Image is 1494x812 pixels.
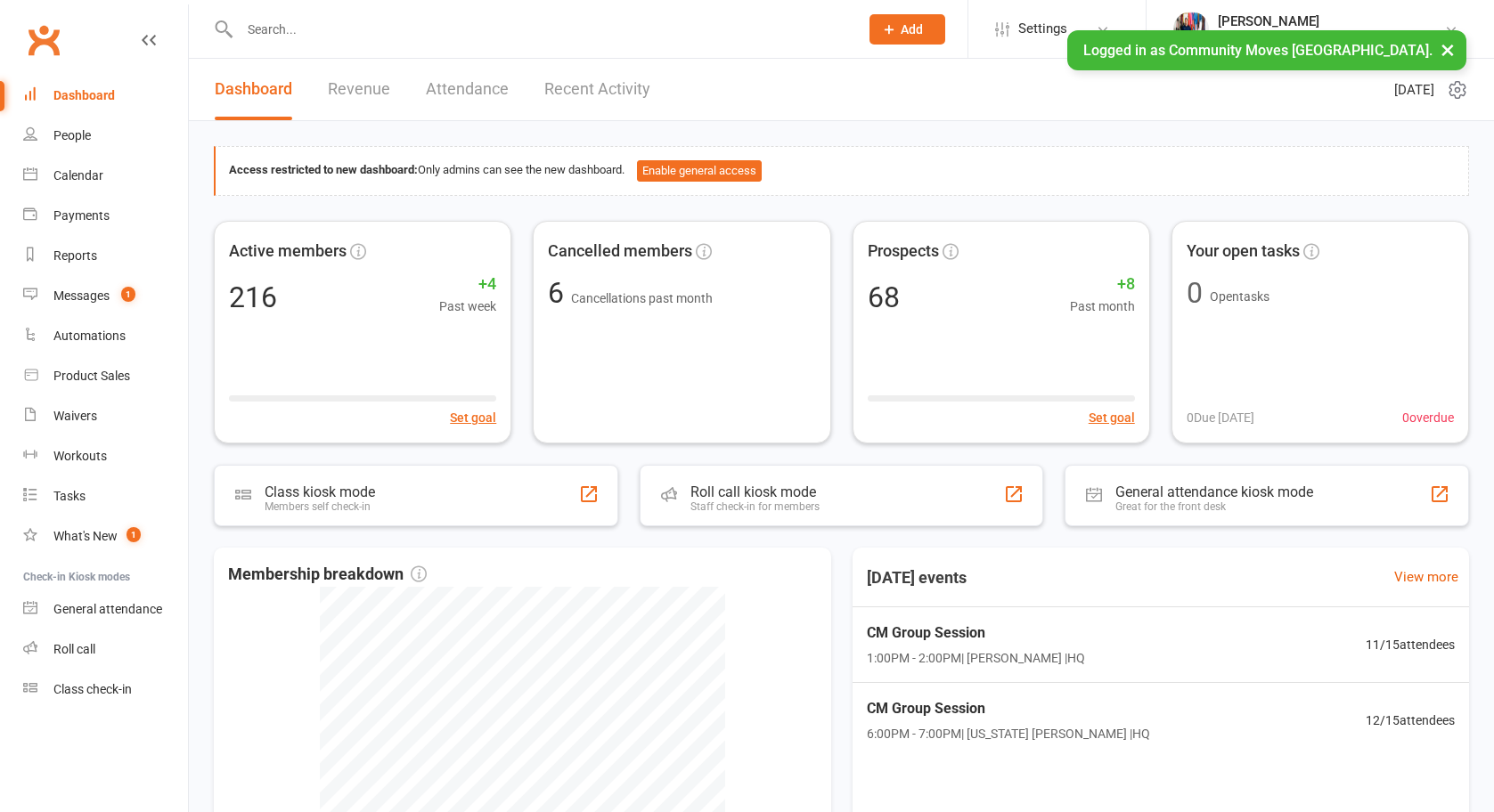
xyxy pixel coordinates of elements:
[1187,408,1254,427] span: 0 Due [DATE]
[215,59,292,120] a: Dashboard
[1115,483,1313,500] div: General attendance kiosk mode
[265,500,375,513] div: Members self check-in
[23,670,188,710] a: Class kiosk mode
[23,356,188,396] a: Product Sales
[229,163,418,176] strong: Access restricted to new dashboard:
[23,516,188,556] a: What's New1
[548,276,571,310] span: 6
[229,283,277,312] div: 216
[867,621,1085,645] span: CM Group Session
[690,500,820,513] div: Staff check-in for members
[1115,500,1313,513] div: Great for the front desk
[53,489,86,503] div: Tasks
[23,589,188,629] a: General attendance kiosk mode
[867,697,1150,720] span: CM Group Session
[867,648,1085,668] span: 1:00PM - 2:00PM | [PERSON_NAME] | HQ
[23,436,188,476] a: Workouts
[53,248,97,263] div: Reports
[121,287,135,302] span: 1
[53,602,162,616] div: General attendance
[868,283,900,312] div: 68
[53,168,103,183] div: Calendar
[53,409,97,423] div: Waivers
[1402,408,1454,427] span: 0 overdue
[53,682,132,696] div: Class check-in
[1089,408,1135,427] button: Set goal
[869,14,945,45] button: Add
[53,529,118,543] div: What's New
[1210,289,1269,304] span: Open tasks
[901,22,923,37] span: Add
[53,369,130,383] div: Product Sales
[1218,13,1444,29] div: [PERSON_NAME]
[1432,30,1464,69] button: ×
[1394,79,1434,101] span: [DATE]
[229,239,347,264] span: Active members
[53,449,107,463] div: Workouts
[53,288,110,303] div: Messages
[53,128,91,142] div: People
[23,76,188,116] a: Dashboard
[548,239,692,264] span: Cancelled members
[23,629,188,670] a: Roll call
[1218,29,1444,45] div: Community Moves [GEOGRAPHIC_DATA]
[21,18,66,62] a: Clubworx
[544,59,650,120] a: Recent Activity
[571,291,713,305] span: Cancellations past month
[690,483,820,500] div: Roll call kiosk mode
[867,724,1150,743] span: 6:00PM - 7:00PM | [US_STATE] [PERSON_NAME] | HQ
[868,239,939,264] span: Prospects
[328,59,390,120] a: Revenue
[234,17,846,42] input: Search...
[23,396,188,436] a: Waivers
[53,642,95,656] div: Roll call
[450,408,496,427] button: Set goal
[23,116,188,156] a: People
[23,476,188,516] a: Tasks
[853,562,981,594] h3: [DATE] events
[23,196,188,236] a: Payments
[1070,296,1135,316] span: Past month
[439,272,496,297] span: +4
[1187,239,1300,264] span: Your open tasks
[228,562,427,588] span: Membership breakdown
[1173,12,1209,47] img: thumb_image1633145819.png
[426,59,509,120] a: Attendance
[1083,42,1433,59] span: Logged in as Community Moves [GEOGRAPHIC_DATA].
[1018,9,1067,49] span: Settings
[23,316,188,356] a: Automations
[23,276,188,316] a: Messages 1
[1366,710,1455,730] span: 12 / 15 attendees
[23,236,188,276] a: Reports
[1070,272,1135,297] span: +8
[127,527,141,542] span: 1
[1394,566,1458,588] a: View more
[637,160,762,182] button: Enable general access
[439,296,496,316] span: Past week
[53,329,126,343] div: Automations
[53,208,110,223] div: Payments
[229,160,1455,182] div: Only admins can see the new dashboard.
[1366,635,1455,654] span: 11 / 15 attendees
[1187,279,1203,307] div: 0
[265,483,375,500] div: Class kiosk mode
[53,88,115,102] div: Dashboard
[23,156,188,196] a: Calendar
